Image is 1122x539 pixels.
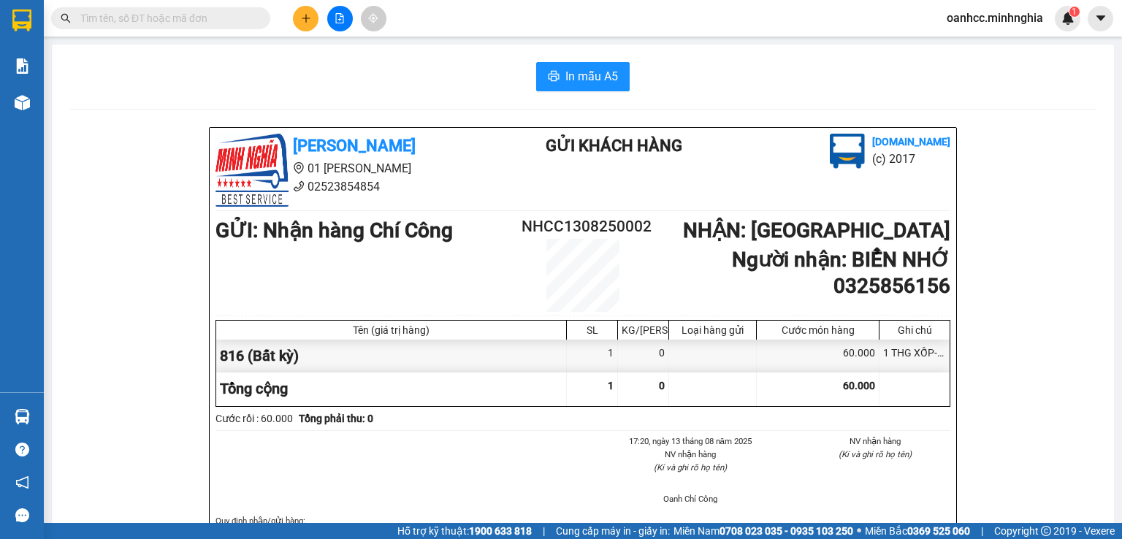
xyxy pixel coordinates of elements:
input: Tìm tên, số ĐT hoặc mã đơn [80,10,253,26]
span: | [981,523,983,539]
span: ⚪️ [857,528,861,534]
h2: NHCC1308250002 [522,215,644,239]
span: printer [548,70,560,84]
span: 1 [1072,7,1077,17]
button: file-add [327,6,353,31]
div: 1 [567,340,618,372]
img: icon-new-feature [1061,12,1075,25]
li: (c) 2017 [872,150,950,168]
span: caret-down [1094,12,1107,25]
img: warehouse-icon [15,409,30,424]
img: logo-vxr [12,9,31,31]
span: phone [293,180,305,192]
div: SL [570,324,614,336]
div: 0 [618,340,669,372]
span: 0 [659,380,665,391]
li: Oanh Chí Công [615,492,766,505]
span: notification [15,475,29,489]
span: Tổng cộng [220,380,288,397]
span: In mẫu A5 [565,67,618,85]
b: Gửi khách hàng [546,137,682,155]
span: 60.000 [843,380,875,391]
span: Hỗ trợ kỹ thuật: [397,523,532,539]
span: | [543,523,545,539]
span: 1 [608,380,614,391]
li: 02523854854 [215,177,487,196]
img: logo.jpg [830,134,865,169]
div: 60.000 [757,340,879,372]
strong: 1900 633 818 [469,525,532,537]
li: NV nhận hàng [615,448,766,461]
li: NV nhận hàng [801,435,951,448]
span: environment [293,162,305,174]
button: aim [361,6,386,31]
button: caret-down [1088,6,1113,31]
span: Cung cấp máy in - giấy in: [556,523,670,539]
div: Tên (giá trị hàng) [220,324,562,336]
div: Cước rồi : 60.000 [215,410,293,427]
button: printerIn mẫu A5 [536,62,630,91]
li: 01 [PERSON_NAME] [215,159,487,177]
span: search [61,13,71,23]
sup: 1 [1069,7,1080,17]
i: (Kí và ghi rõ họ tên) [654,462,727,473]
b: [DOMAIN_NAME] [872,136,950,148]
div: Cước món hàng [760,324,875,336]
div: Ghi chú [883,324,946,336]
div: Loại hàng gửi [673,324,752,336]
li: 17:20, ngày 13 tháng 08 năm 2025 [615,435,766,448]
img: logo.jpg [215,134,289,207]
span: oanhcc.minhnghia [935,9,1055,27]
button: plus [293,6,318,31]
img: warehouse-icon [15,95,30,110]
strong: 0369 525 060 [907,525,970,537]
span: Miền Nam [673,523,853,539]
span: file-add [335,13,345,23]
span: aim [368,13,378,23]
span: plus [301,13,311,23]
span: copyright [1041,526,1051,536]
div: 816 (Bất kỳ) [216,340,567,372]
span: message [15,508,29,522]
div: 1 THG XỐP-HS [879,340,950,372]
span: Miền Bắc [865,523,970,539]
div: KG/[PERSON_NAME] [622,324,665,336]
span: question-circle [15,443,29,456]
i: (Kí và ghi rõ họ tên) [839,449,912,459]
b: Tổng phải thu: 0 [299,413,373,424]
b: [PERSON_NAME] [293,137,416,155]
img: solution-icon [15,58,30,74]
strong: 0708 023 035 - 0935 103 250 [720,525,853,537]
b: NHẬN : [GEOGRAPHIC_DATA] [683,218,950,242]
b: GỬI : Nhận hàng Chí Công [215,218,453,242]
b: Người nhận : BIỂN NHỚ 0325856156 [732,248,950,298]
